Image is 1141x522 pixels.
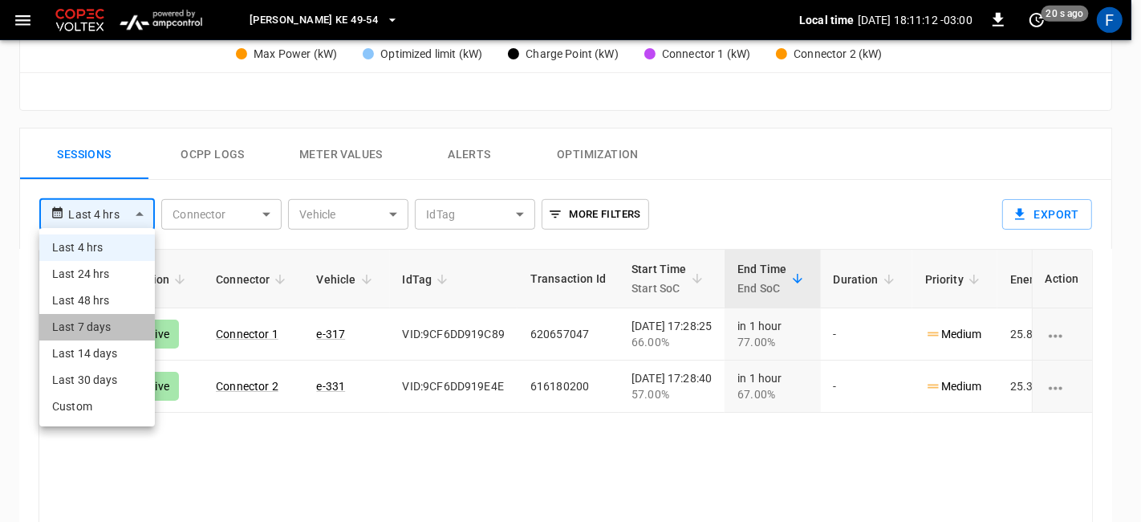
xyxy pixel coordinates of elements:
[39,341,155,367] li: Last 14 days
[39,394,155,420] li: Custom
[39,261,155,288] li: Last 24 hrs
[39,367,155,394] li: Last 30 days
[39,314,155,341] li: Last 7 days
[39,288,155,314] li: Last 48 hrs
[39,234,155,261] li: Last 4 hrs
